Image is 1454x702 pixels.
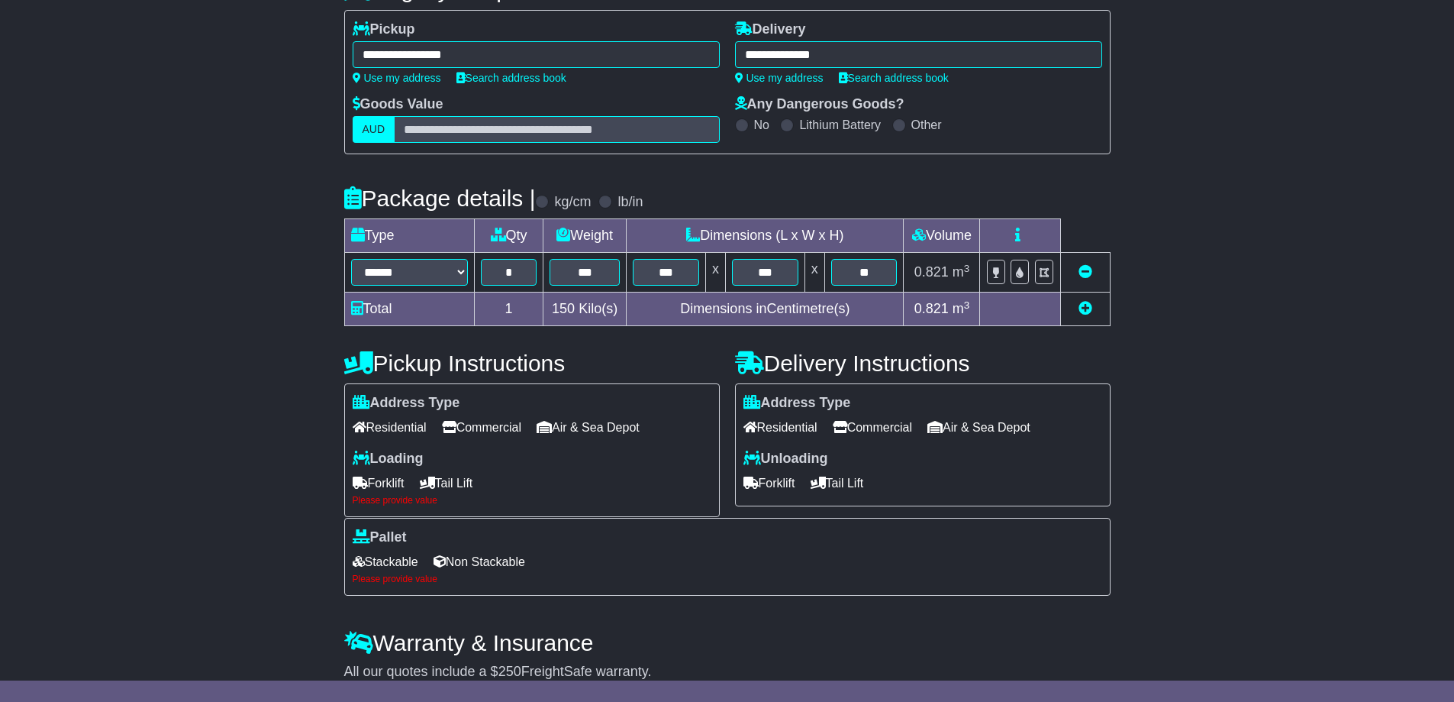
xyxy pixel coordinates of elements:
[475,293,543,326] td: 1
[554,194,591,211] label: kg/cm
[344,664,1111,681] div: All our quotes include a $ FreightSafe warranty.
[911,118,942,132] label: Other
[735,72,824,84] a: Use my address
[344,293,475,326] td: Total
[537,416,640,439] span: Air & Sea Depot
[434,550,525,574] span: Non Stackable
[743,471,795,495] span: Forklift
[833,416,912,439] span: Commercial
[804,253,824,293] td: x
[552,301,575,316] span: 150
[344,351,720,376] h4: Pickup Instructions
[353,529,407,546] label: Pallet
[735,21,806,38] label: Delivery
[839,72,949,84] a: Search address book
[353,96,443,113] label: Goods Value
[953,301,970,316] span: m
[617,194,643,211] label: lb/in
[543,293,626,326] td: Kilo(s)
[353,471,405,495] span: Forklift
[344,630,1111,655] h4: Warranty & Insurance
[914,301,949,316] span: 0.821
[353,21,415,38] label: Pickup
[353,451,424,467] label: Loading
[743,416,817,439] span: Residential
[353,495,711,506] div: Please provide value
[442,416,521,439] span: Commercial
[953,264,970,280] span: m
[735,351,1111,376] h4: Delivery Instructions
[1078,264,1092,280] a: Remove this item
[475,219,543,253] td: Qty
[498,664,521,679] span: 250
[456,72,566,84] a: Search address book
[344,186,536,211] h4: Package details |
[743,451,828,467] label: Unloading
[353,116,395,143] label: AUD
[706,253,726,293] td: x
[914,264,949,280] span: 0.821
[743,395,851,412] label: Address Type
[344,219,475,253] td: Type
[353,574,1102,584] div: Please provide value
[811,471,864,495] span: Tail Lift
[754,118,769,132] label: No
[964,299,970,311] sup: 3
[627,293,904,326] td: Dimensions in Centimetre(s)
[627,219,904,253] td: Dimensions (L x W x H)
[964,263,970,274] sup: 3
[353,550,418,574] span: Stackable
[735,96,904,113] label: Any Dangerous Goods?
[543,219,626,253] td: Weight
[1078,301,1092,316] a: Add new item
[799,118,881,132] label: Lithium Battery
[353,395,460,412] label: Address Type
[927,416,1030,439] span: Air & Sea Depot
[904,219,980,253] td: Volume
[420,471,473,495] span: Tail Lift
[353,416,427,439] span: Residential
[353,72,441,84] a: Use my address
